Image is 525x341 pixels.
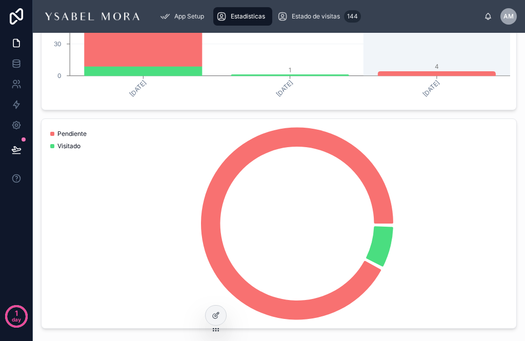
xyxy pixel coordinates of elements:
span: App Setup [174,12,204,21]
a: Estadísticas [213,7,272,26]
p: 1 [15,308,18,318]
tspan: 30 [54,40,62,48]
tspan: 4 [435,63,439,70]
tspan: 0 [57,72,62,79]
a: Estado de visitas144 [274,7,364,26]
div: 144 [344,10,361,23]
tspan: [DATE] [421,78,441,98]
p: day [12,312,21,327]
span: Visitado [57,142,80,150]
div: chart [48,125,510,322]
img: App logo [41,8,144,25]
span: AM [503,12,514,21]
span: Estado de visitas [292,12,340,21]
span: Estadísticas [231,12,265,21]
tspan: [DATE] [275,78,294,98]
tspan: 1 [289,66,291,74]
tspan: [DATE] [128,78,147,98]
div: scrollable content [152,5,484,28]
span: Pendiente [57,130,87,138]
a: App Setup [157,7,211,26]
